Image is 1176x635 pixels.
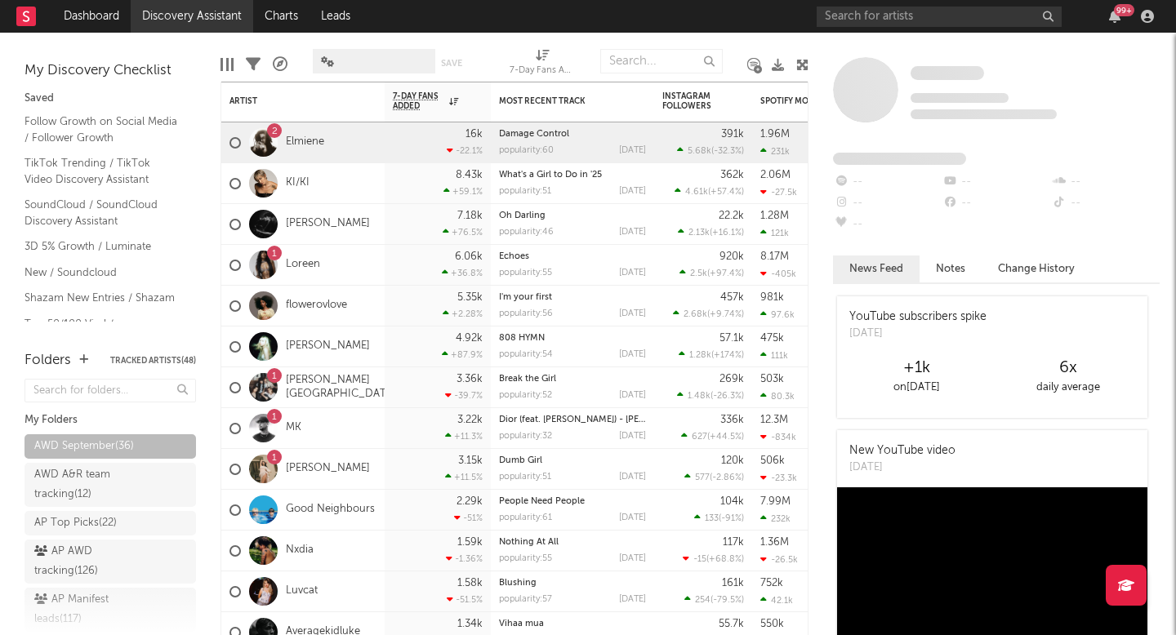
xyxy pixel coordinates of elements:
div: Oh Darling [499,211,646,220]
div: 3.15k [458,455,483,466]
span: -26.3 % [713,392,742,401]
a: flowerovlove [286,299,347,313]
a: Break the Girl [499,375,556,384]
div: Break the Girl [499,375,646,384]
div: +11.5 % [445,472,483,482]
div: 336k [720,415,744,425]
div: -23.3k [760,473,797,483]
input: Search for folders... [24,379,196,402]
div: 6.06k [455,251,483,262]
div: -1.36 % [446,553,483,564]
a: Echoes [499,252,529,261]
div: -- [942,171,1050,193]
div: daily average [992,378,1143,397]
a: Oh Darling [499,211,546,220]
div: popularity: 56 [499,309,553,318]
div: 42.1k [760,595,793,606]
div: 5.35k [457,292,483,303]
span: +44.5 % [710,433,742,442]
div: popularity: 52 [499,391,552,400]
button: News Feed [833,255,920,282]
span: -2.86 % [712,473,742,482]
span: Tracking Since: [DATE] [911,93,1009,103]
div: [DATE] [619,187,646,196]
span: 627 [692,433,707,442]
div: -51.5 % [447,594,483,605]
div: 8.43k [456,170,483,180]
div: [DATE] [619,473,646,482]
div: 1.28M [760,211,789,221]
div: Spotify Monthly Listeners [760,96,883,106]
div: popularity: 55 [499,554,552,563]
span: 2.68k [684,310,707,319]
div: 920k [719,251,744,262]
div: 981k [760,292,784,303]
div: 269k [719,374,744,384]
div: -26.5k [760,554,798,565]
a: [PERSON_NAME] [286,217,370,231]
div: [DATE] [619,309,646,318]
div: +1k [841,358,992,378]
a: AP Top Picks(22) [24,511,196,535]
a: Damage Control [499,130,569,139]
a: SoundCloud / SoundCloud Discovery Assistant [24,196,180,229]
span: 2.5k [690,269,707,278]
div: I'm your first [499,293,646,302]
a: AWD A&R team tracking(12) [24,463,196,507]
span: +97.4 % [710,269,742,278]
div: 457k [720,292,744,303]
div: +11.3 % [445,431,483,442]
div: ( ) [673,309,744,319]
a: Good Neighbours [286,503,375,517]
div: 7-Day Fans Added (7-Day Fans Added) [510,41,575,88]
div: -- [833,214,942,235]
span: Fans Added by Platform [833,153,966,165]
div: Instagram Followers [662,91,719,111]
span: 254 [695,596,710,605]
div: Vihaa mua [499,619,646,628]
div: 6 x [992,358,1143,378]
div: ( ) [678,227,744,238]
div: ( ) [684,472,744,482]
div: Dumb Girl [499,456,646,465]
div: My Discovery Checklist [24,61,196,81]
div: ( ) [679,349,744,360]
div: [DATE] [619,432,646,441]
div: popularity: 51 [499,473,551,482]
div: 161k [722,578,744,588]
div: popularity: 60 [499,146,554,155]
div: 503k [760,374,784,384]
div: AWD A&R team tracking ( 12 ) [34,465,149,504]
button: Save [441,59,462,68]
div: 3.22k [457,415,483,425]
div: 808 HYMN [499,334,646,343]
span: -91 % [721,514,742,523]
div: 3.36k [457,374,483,384]
a: AP AWD tracking(126) [24,540,196,584]
a: KI/KI [286,176,310,190]
div: 362k [720,170,744,180]
span: -32.3 % [714,147,742,156]
div: 2.06M [760,170,791,180]
span: 7-Day Fans Added [393,91,445,111]
div: 8.17M [760,251,789,262]
div: [DATE] [619,350,646,359]
div: -- [1051,171,1160,193]
div: [DATE] [849,326,987,342]
div: popularity: 46 [499,228,554,237]
button: Change History [982,255,1091,282]
div: ( ) [677,145,744,156]
div: -39.7 % [445,390,483,401]
span: -15 [693,555,706,564]
div: [DATE] [849,460,955,476]
div: 97.6k [760,309,795,320]
div: popularity: 57 [499,595,552,604]
div: AP Manifest leads ( 117 ) [34,590,149,629]
div: 550k [760,619,784,629]
div: Artist [229,96,352,106]
span: 577 [695,473,710,482]
button: Notes [920,255,982,282]
div: New YouTube video [849,442,955,460]
div: 121k [760,228,789,238]
div: on [DATE] [841,378,992,397]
